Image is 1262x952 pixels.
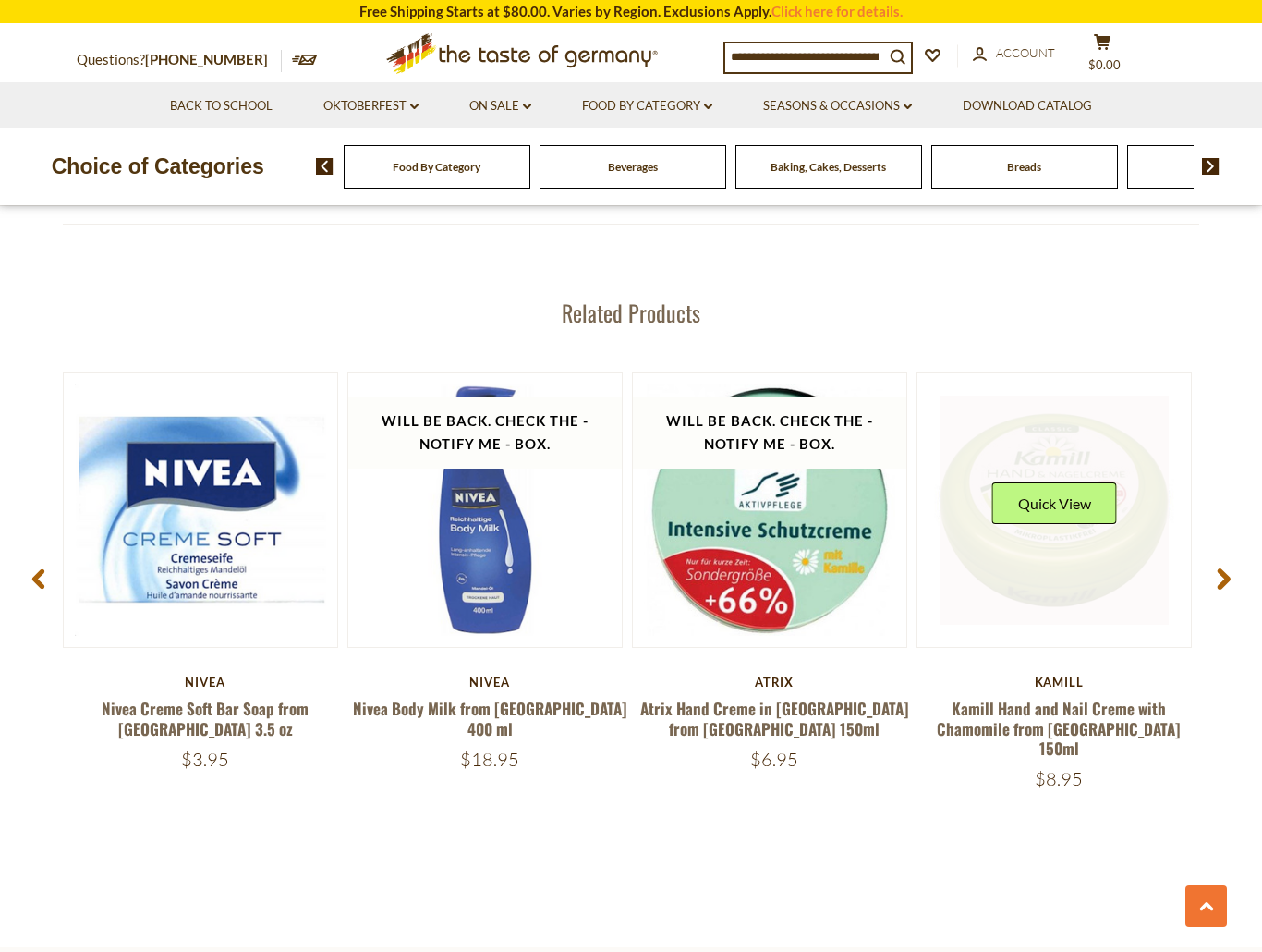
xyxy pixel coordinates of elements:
[102,697,309,739] a: Nivea Creme Soft Bar Soap from [GEOGRAPHIC_DATA] 3.5 oz
[963,96,1092,116] a: Download Catalog
[582,96,712,116] a: Food By Category
[348,373,622,647] img: Nivea Body Milk from Germany 400 ml
[771,160,886,174] a: Baking, Cakes, Desserts
[917,373,1191,647] img: Kamill Hand and Nail Creme with Chamomile from Germany
[63,675,347,690] div: Nivea
[992,482,1117,524] button: Quick View
[916,675,1201,690] div: Kamill
[393,160,480,174] a: Food By Category
[145,51,268,67] a: [PHONE_NUMBER]
[996,45,1055,60] span: Account
[77,48,282,72] p: Questions?
[1035,767,1083,790] span: $8.95
[316,158,334,175] img: previous arrow
[1088,57,1121,72] span: $0.00
[170,96,273,116] a: Back to School
[353,697,627,739] a: Nivea Body Milk from [GEOGRAPHIC_DATA] 400 ml
[973,43,1055,64] a: Account
[750,748,798,771] span: $6.95
[323,96,419,116] a: Oktoberfest
[640,697,909,739] a: Atrix Hand Creme in [GEOGRAPHIC_DATA] from [GEOGRAPHIC_DATA] 150ml
[63,299,1199,326] h3: Related Products
[469,96,531,116] a: On Sale
[460,748,519,771] span: $18.95
[937,697,1181,760] a: Kamill Hand and Nail Creme with Chamomile from [GEOGRAPHIC_DATA] 150ml
[1202,158,1220,175] img: next arrow
[347,675,632,690] div: Nivea
[181,748,229,771] span: $3.95
[1007,160,1041,174] a: Breads
[633,373,906,647] img: Atrix Hand Creme in Tin from Germany 150ml
[632,675,916,690] div: Atrix
[763,96,912,116] a: Seasons & Occasions
[1074,33,1130,79] button: $0.00
[608,160,658,174] a: Beverages
[771,3,903,19] a: Click here for details.
[64,373,337,647] img: Nivea Creme Soft Bar Soap from Germany 3.5 oz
